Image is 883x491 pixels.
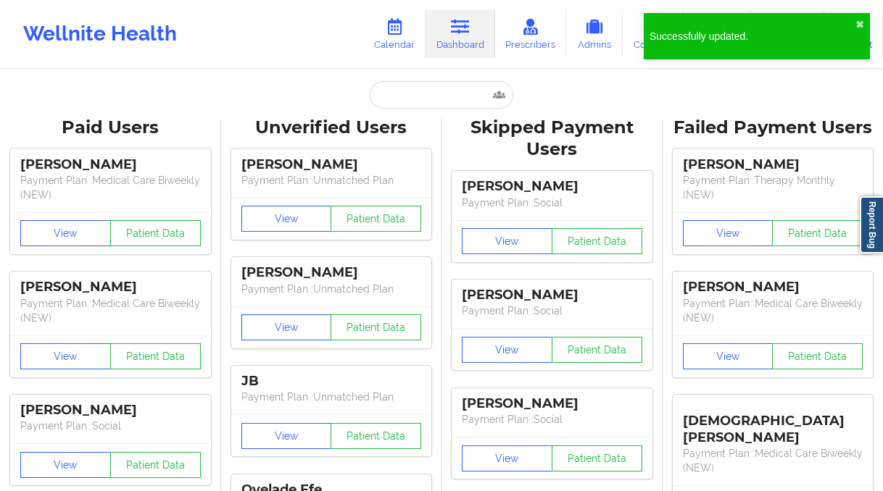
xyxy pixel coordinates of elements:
[20,156,201,173] div: [PERSON_NAME]
[20,279,201,295] div: [PERSON_NAME]
[683,156,863,173] div: [PERSON_NAME]
[20,343,111,369] button: View
[462,228,552,254] button: View
[462,196,642,210] p: Payment Plan : Social
[462,395,642,412] div: [PERSON_NAME]
[20,296,201,325] p: Payment Plan : Medical Care Biweekly (NEW)
[623,10,683,58] a: Coaches
[331,314,421,340] button: Patient Data
[462,303,642,318] p: Payment Plan : Social
[495,10,567,58] a: Prescribers
[20,419,201,433] p: Payment Plan : Social
[462,287,642,303] div: [PERSON_NAME]
[683,402,863,446] div: [DEMOGRAPHIC_DATA][PERSON_NAME]
[683,220,774,246] button: View
[552,228,642,254] button: Patient Data
[772,343,863,369] button: Patient Data
[462,445,552,471] button: View
[241,423,332,449] button: View
[566,10,623,58] a: Admins
[772,220,863,246] button: Patient Data
[241,173,422,188] p: Payment Plan : Unmatched Plan
[231,117,432,139] div: Unverified Users
[241,156,422,173] div: [PERSON_NAME]
[20,402,201,419] div: [PERSON_NAME]
[552,337,642,363] button: Patient Data
[20,452,111,478] button: View
[110,220,201,246] button: Patient Data
[20,173,201,202] p: Payment Plan : Medical Care Biweekly (NEW)
[683,343,774,369] button: View
[683,296,863,325] p: Payment Plan : Medical Care Biweekly (NEW)
[462,412,642,427] p: Payment Plan : Social
[673,117,874,139] div: Failed Payment Users
[683,173,863,202] p: Payment Plan : Therapy Monthly (NEW)
[363,10,426,58] a: Calendar
[683,279,863,295] div: [PERSON_NAME]
[241,373,422,390] div: JB
[241,282,422,296] p: Payment Plan : Unmatched Plan
[20,220,111,246] button: View
[462,337,552,363] button: View
[426,10,495,58] a: Dashboard
[462,178,642,195] div: [PERSON_NAME]
[10,117,211,139] div: Paid Users
[650,29,855,43] div: Successfully updated.
[241,206,332,232] button: View
[860,196,883,253] a: Report Bug
[241,314,332,340] button: View
[552,445,642,471] button: Patient Data
[855,19,864,30] button: close
[683,446,863,475] p: Payment Plan : Medical Care Biweekly (NEW)
[241,264,422,281] div: [PERSON_NAME]
[331,206,421,232] button: Patient Data
[110,343,201,369] button: Patient Data
[331,423,421,449] button: Patient Data
[241,390,422,404] p: Payment Plan : Unmatched Plan
[452,117,652,161] div: Skipped Payment Users
[110,452,201,478] button: Patient Data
